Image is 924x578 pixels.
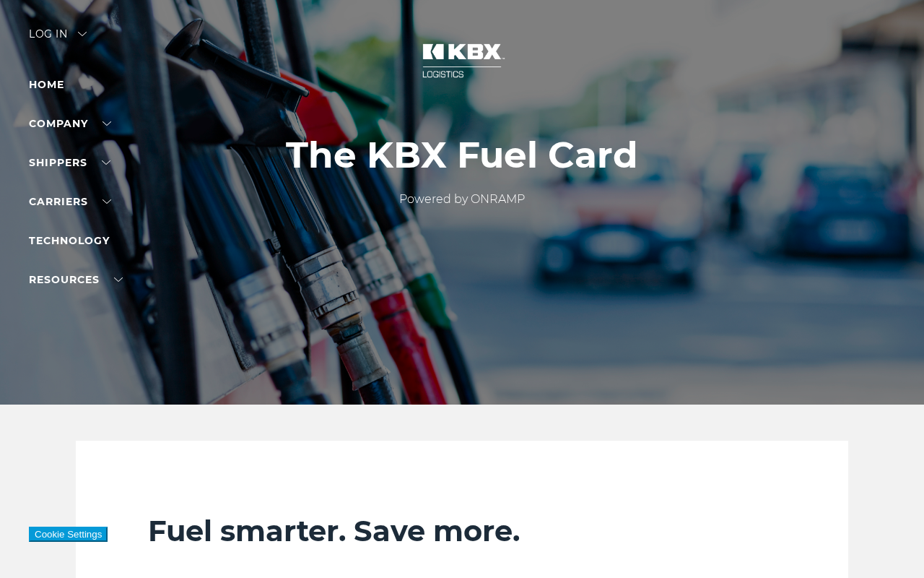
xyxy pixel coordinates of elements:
a: Technology [29,234,110,247]
img: arrow [78,32,87,36]
div: Log in [29,29,87,50]
a: RESOURCES [29,273,123,286]
h1: The KBX Fuel Card [286,134,638,176]
button: Cookie Settings [29,527,108,542]
iframe: Chat Widget [852,509,924,578]
a: SHIPPERS [29,156,110,169]
img: kbx logo [408,29,516,92]
a: Home [29,78,64,91]
a: Carriers [29,195,111,208]
a: Company [29,117,111,130]
p: Powered by ONRAMP [286,191,638,208]
h2: Fuel smarter. Save more. [148,513,776,549]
